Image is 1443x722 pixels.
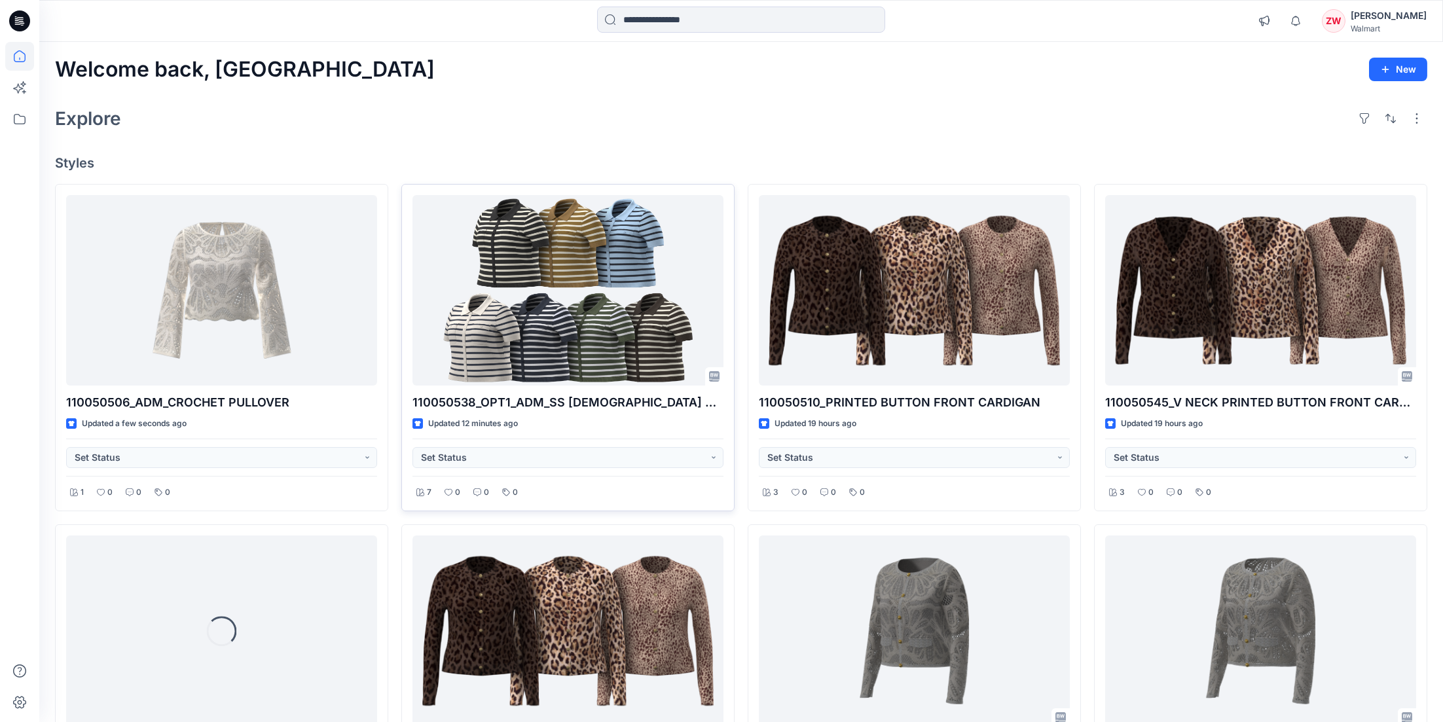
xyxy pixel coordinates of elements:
[831,486,836,499] p: 0
[66,195,377,386] a: 110050506_ADM_CROCHET PULLOVER
[759,195,1070,386] a: 110050510_PRINTED BUTTON FRONT CARDIGAN
[1322,9,1345,33] div: ZW
[136,486,141,499] p: 0
[55,108,121,129] h2: Explore
[82,417,187,431] p: Updated a few seconds ago
[81,486,84,499] p: 1
[860,486,865,499] p: 0
[107,486,113,499] p: 0
[484,486,489,499] p: 0
[412,393,723,412] p: 110050538_OPT1_ADM_SS [DEMOGRAPHIC_DATA] CARDI
[427,486,431,499] p: 7
[775,417,856,431] p: Updated 19 hours ago
[1177,486,1182,499] p: 0
[1105,195,1416,386] a: 110050545_V NECK PRINTED BUTTON FRONT CARDIGAN
[1369,58,1427,81] button: New
[513,486,518,499] p: 0
[1351,8,1427,24] div: [PERSON_NAME]
[1121,417,1203,431] p: Updated 19 hours ago
[1120,486,1125,499] p: 3
[1148,486,1154,499] p: 0
[55,155,1427,171] h4: Styles
[428,417,518,431] p: Updated 12 minutes ago
[1206,486,1211,499] p: 0
[66,393,377,412] p: 110050506_ADM_CROCHET PULLOVER
[1105,393,1416,412] p: 110050545_V NECK PRINTED BUTTON FRONT CARDIGAN
[1351,24,1427,33] div: Walmart
[802,486,807,499] p: 0
[412,195,723,386] a: 110050538_OPT1_ADM_SS LADY CARDI
[455,486,460,499] p: 0
[55,58,435,82] h2: Welcome back, [GEOGRAPHIC_DATA]
[773,486,778,499] p: 3
[165,486,170,499] p: 0
[759,393,1070,412] p: 110050510_PRINTED BUTTON FRONT CARDIGAN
